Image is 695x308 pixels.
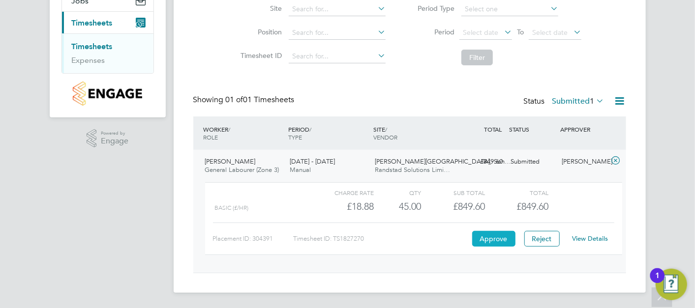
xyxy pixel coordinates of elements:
[62,12,153,33] button: Timesheets
[422,198,485,215] div: £849.60
[572,234,608,243] a: View Details
[310,198,373,215] div: £18.88
[590,96,595,106] span: 1
[524,95,606,109] div: Status
[101,129,128,138] span: Powered by
[215,204,249,211] span: Basic (£/HR)
[290,166,311,174] span: Manual
[289,2,386,16] input: Search for...
[410,4,454,13] label: Period Type
[73,82,142,106] img: countryside-properties-logo-retina.png
[288,133,302,141] span: TYPE
[72,42,113,51] a: Timesheets
[373,133,397,141] span: VENDOR
[204,133,218,141] span: ROLE
[101,137,128,145] span: Engage
[205,166,279,174] span: General Labourer (Zone 3)
[238,4,282,13] label: Site
[656,269,687,300] button: Open Resource Center, 1 new notification
[374,198,422,215] div: 45.00
[532,28,568,37] span: Select date
[72,56,105,65] a: Expenses
[293,231,470,247] div: Timesheet ID: TS1827270
[558,154,609,170] div: [PERSON_NAME]
[463,28,498,37] span: Select date
[516,200,548,212] span: £849.60
[72,18,113,28] span: Timesheets
[524,231,560,247] button: Reject
[461,2,558,16] input: Select one
[62,33,153,73] div: Timesheets
[456,154,507,170] div: £849.60
[552,96,604,106] label: Submitted
[484,125,502,133] span: TOTAL
[514,26,527,38] span: To
[87,129,128,148] a: Powered byEngage
[422,187,485,198] div: Sub Total
[226,95,243,105] span: 01 of
[558,120,609,138] div: APPROVER
[213,231,293,247] div: Placement ID: 304391
[286,120,371,146] div: PERIOD
[371,120,456,146] div: SITE
[472,231,515,247] button: Approve
[310,187,373,198] div: Charge rate
[238,51,282,60] label: Timesheet ID
[410,28,454,36] label: Period
[229,125,231,133] span: /
[374,187,422,198] div: QTY
[205,157,256,166] span: [PERSON_NAME]
[309,125,311,133] span: /
[289,50,386,63] input: Search for...
[507,120,558,138] div: STATUS
[507,154,558,170] div: Submitted
[385,125,387,133] span: /
[201,120,286,146] div: WORKER
[61,82,154,106] a: Go to home page
[461,50,493,65] button: Filter
[289,26,386,40] input: Search for...
[375,166,450,174] span: Randstad Solutions Limi…
[290,157,335,166] span: [DATE] - [DATE]
[655,276,660,288] div: 1
[375,157,511,166] span: [PERSON_NAME][GEOGRAPHIC_DATA], Soh…
[193,95,297,105] div: Showing
[485,187,548,198] div: Total
[226,95,295,105] span: 01 Timesheets
[238,28,282,36] label: Position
